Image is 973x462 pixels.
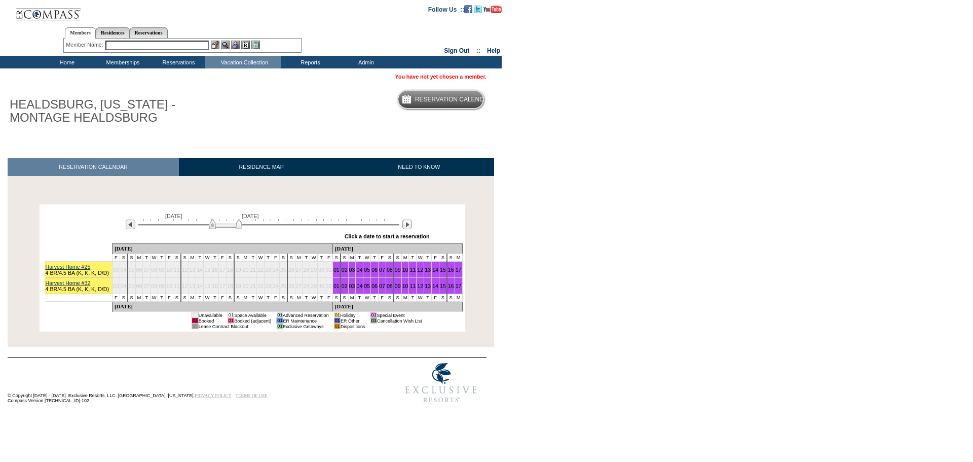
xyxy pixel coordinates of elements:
td: Memberships [94,56,149,68]
a: 08 [387,283,393,289]
td: T [196,294,204,302]
td: F [379,254,386,262]
td: 10 [165,278,173,294]
td: 23 [265,278,272,294]
td: T [303,294,310,302]
a: Harvest Home #25 [46,264,91,270]
td: W [151,254,158,262]
td: T [424,294,432,302]
td: 13 [189,278,196,294]
a: Become our fan on Facebook [464,6,472,12]
td: S [332,254,340,262]
td: S [173,254,180,262]
td: T [409,254,417,262]
a: Reservations [130,27,168,38]
a: 17 [456,267,462,273]
td: 14 [196,262,204,278]
a: 14 [432,267,438,273]
td: M [135,254,143,262]
div: Click a date to start a reservation [345,233,430,239]
td: S [120,254,127,262]
a: Residences [96,27,130,38]
a: 03 [349,267,355,273]
td: Vacation Collection [205,56,281,68]
td: M [189,294,196,302]
td: 22 [257,262,265,278]
td: S [279,254,287,262]
td: Home [38,56,94,68]
td: 09 [158,278,166,294]
td: S [128,294,135,302]
td: S [332,294,340,302]
td: 14 [196,278,204,294]
td: 03 [112,278,120,294]
span: [DATE] [165,213,182,219]
td: W [204,254,211,262]
a: 11 [409,267,416,273]
td: Exclusive Getaways [283,324,329,329]
a: 17 [456,283,462,289]
td: 04 [120,262,127,278]
td: W [363,294,371,302]
td: 29 [310,262,318,278]
td: Cancellation Wish List [377,318,422,324]
td: F [165,294,173,302]
td: Unavailable [198,312,222,318]
a: 07 [379,283,385,289]
td: 25 [279,278,287,294]
td: 05 [128,278,135,294]
td: M [401,294,409,302]
div: Member Name: [66,41,105,49]
td: T [371,294,379,302]
td: © Copyright [DATE] - [DATE]. Exclusive Resorts, LLC. [GEOGRAPHIC_DATA], [US_STATE]. Compass Versi... [8,358,362,408]
td: F [219,294,227,302]
td: 19 [234,278,242,294]
td: ER Maintenance [283,318,329,324]
td: 27 [295,278,303,294]
h1: HEALDSBURG, [US_STATE] - MONTAGE HEALDSBURG [8,96,235,127]
img: Become our fan on Facebook [464,5,472,13]
td: Admin [337,56,393,68]
a: 13 [425,267,431,273]
td: W [417,254,424,262]
td: 26 [287,278,295,294]
td: T [318,294,325,302]
td: S [279,294,287,302]
td: M [242,254,249,262]
a: 09 [395,283,401,289]
a: 09 [395,267,401,273]
td: Reservations [149,56,205,68]
td: 16 [211,262,219,278]
a: 12 [417,283,423,289]
td: 01 [192,318,198,324]
a: 10 [402,267,408,273]
td: 17 [219,262,227,278]
td: 12 [181,278,189,294]
a: 06 [371,283,378,289]
a: Sign Out [444,47,469,54]
td: F [165,254,173,262]
td: 01 [192,312,198,318]
img: Impersonate [231,41,240,49]
td: 29 [310,278,318,294]
td: W [257,254,265,262]
td: 06 [135,262,143,278]
a: 02 [342,267,348,273]
td: 19 [234,262,242,278]
td: Lease Contract Blackout [198,324,271,329]
td: M [242,294,249,302]
td: S [394,254,401,262]
a: 13 [425,283,431,289]
a: 16 [448,283,454,289]
td: T [371,254,379,262]
td: 11 [173,262,180,278]
td: S [447,294,455,302]
a: 02 [342,283,348,289]
td: 31 [325,278,333,294]
td: 31 [325,262,333,278]
td: M [455,294,462,302]
td: 30 [318,278,325,294]
td: 18 [226,278,234,294]
td: 30 [318,262,325,278]
td: 17 [219,278,227,294]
